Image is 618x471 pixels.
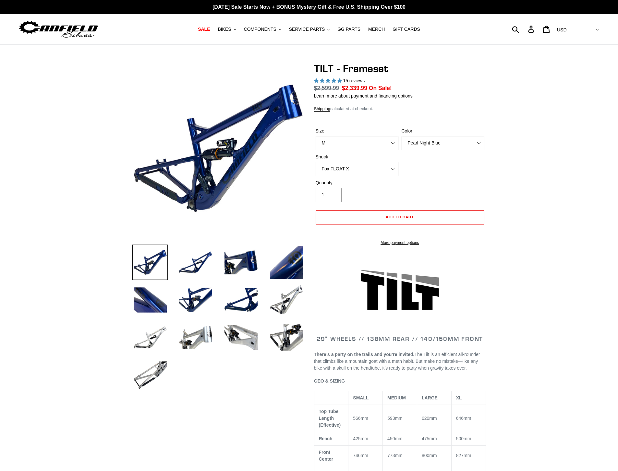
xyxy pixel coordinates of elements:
img: Load image into Gallery viewer, TILT - Frameset [223,282,259,318]
td: 450mm [383,432,417,445]
button: SERVICE PARTS [286,25,333,34]
button: Add to cart [316,210,484,224]
img: Load image into Gallery viewer, TILT - Frameset [132,282,168,318]
h1: TILT - Frameset [314,63,486,75]
span: LARGE [422,395,438,400]
button: BIKES [214,25,239,34]
td: 800mm [417,445,451,466]
img: Load image into Gallery viewer, TILT - Frameset [269,245,304,280]
a: More payment options [316,240,484,246]
img: Load image into Gallery viewer, TILT - Frameset [132,320,168,355]
img: Canfield Bikes [18,19,99,40]
span: COMPONENTS [244,27,276,32]
img: Load image into Gallery viewer, TILT - Frameset [223,245,259,280]
span: $2,339.99 [342,85,367,91]
span: On Sale! [369,84,392,92]
td: 827mm [451,445,486,466]
td: 500mm [451,432,486,445]
img: Load image into Gallery viewer, TILT - Frameset [132,357,168,393]
span: GG PARTS [337,27,360,32]
span: Front Center [319,450,333,462]
img: Load image into Gallery viewer, TILT - Frameset [178,282,213,318]
a: Shipping [314,106,331,112]
img: Load image into Gallery viewer, TILT - Frameset [269,282,304,318]
span: MEDIUM [387,395,406,400]
td: 773mm [383,445,417,466]
label: Quantity [316,179,398,186]
label: Color [402,128,484,134]
span: 29" WHEELS // 138mm REAR // 140/150mm FRONT [317,335,483,342]
span: 15 reviews [343,78,365,83]
span: GEO & SIZING [314,378,345,384]
img: Load image into Gallery viewer, TILT - Frameset [132,245,168,280]
span: SMALL [353,395,369,400]
a: Learn more about payment and financing options [314,93,413,98]
span: MERCH [368,27,385,32]
div: calculated at checkout. [314,106,486,112]
img: Load image into Gallery viewer, TILT - Frameset [178,245,213,280]
img: Load image into Gallery viewer, TILT - Frameset [178,320,213,355]
span: SERVICE PARTS [289,27,325,32]
span: XL [456,395,462,400]
a: GG PARTS [334,25,364,34]
b: There’s a party on the trails and you’re invited. [314,352,415,357]
label: Shock [316,154,398,160]
a: SALE [195,25,213,34]
a: MERCH [365,25,388,34]
span: Top Tube Length (Effective) [319,409,341,428]
img: Load image into Gallery viewer, TILT - Frameset [269,320,304,355]
span: SALE [198,27,210,32]
span: The Tilt is an efficient all-rounder that climbs like a mountain goat with a meth habit. But make... [314,352,480,371]
span: 5.00 stars [314,78,343,83]
td: 593mm [383,405,417,432]
td: 425mm [348,432,383,445]
td: 475mm [417,432,451,445]
button: COMPONENTS [241,25,285,34]
img: Load image into Gallery viewer, TILT - Frameset [223,320,259,355]
span: BIKES [218,27,231,32]
s: $2,599.99 [314,85,339,91]
td: 646mm [451,405,486,432]
span: Add to cart [386,214,414,219]
input: Search [515,22,532,36]
td: 620mm [417,405,451,432]
span: GIFT CARDS [393,27,420,32]
td: 566mm [348,405,383,432]
a: GIFT CARDS [389,25,423,34]
span: Reach [319,436,333,441]
td: 746mm [348,445,383,466]
label: Size [316,128,398,134]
